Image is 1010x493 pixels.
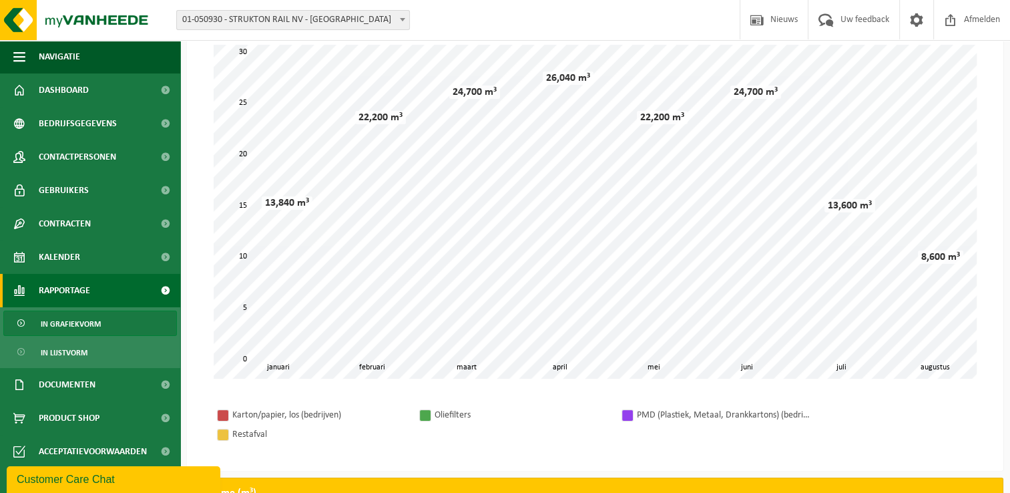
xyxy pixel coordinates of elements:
div: 22,200 m³ [355,111,406,124]
span: 01-050930 - STRUKTON RAIL NV - MERELBEKE [177,11,409,29]
span: Navigatie [39,40,80,73]
span: Bedrijfsgegevens [39,107,117,140]
div: 26,040 m³ [543,71,593,85]
div: 24,700 m³ [449,86,500,99]
a: In lijstvorm [3,339,177,365]
div: Oliefilters [435,407,608,424]
span: Product Shop [39,401,99,435]
span: In grafiekvorm [41,311,101,337]
div: 8,600 m³ [918,251,963,264]
div: PMD (Plastiek, Metaal, Drankkartons) (bedrijven) [637,407,810,424]
span: Dashboard [39,73,89,107]
span: Rapportage [39,274,90,307]
span: In lijstvorm [41,340,87,365]
span: Acceptatievoorwaarden [39,435,147,468]
div: 13,600 m³ [824,199,875,212]
div: 24,700 m³ [730,86,781,99]
div: 13,840 m³ [262,196,312,210]
div: Karton/papier, los (bedrijven) [232,407,406,424]
span: Documenten [39,368,95,401]
span: 01-050930 - STRUKTON RAIL NV - MERELBEKE [176,10,410,30]
div: 22,200 m³ [637,111,688,124]
span: Kalender [39,240,80,274]
span: Gebruikers [39,174,89,207]
iframe: chat widget [7,464,223,493]
span: Contactpersonen [39,140,116,174]
div: Restafval [232,426,406,443]
span: Contracten [39,207,91,240]
a: In grafiekvorm [3,311,177,336]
